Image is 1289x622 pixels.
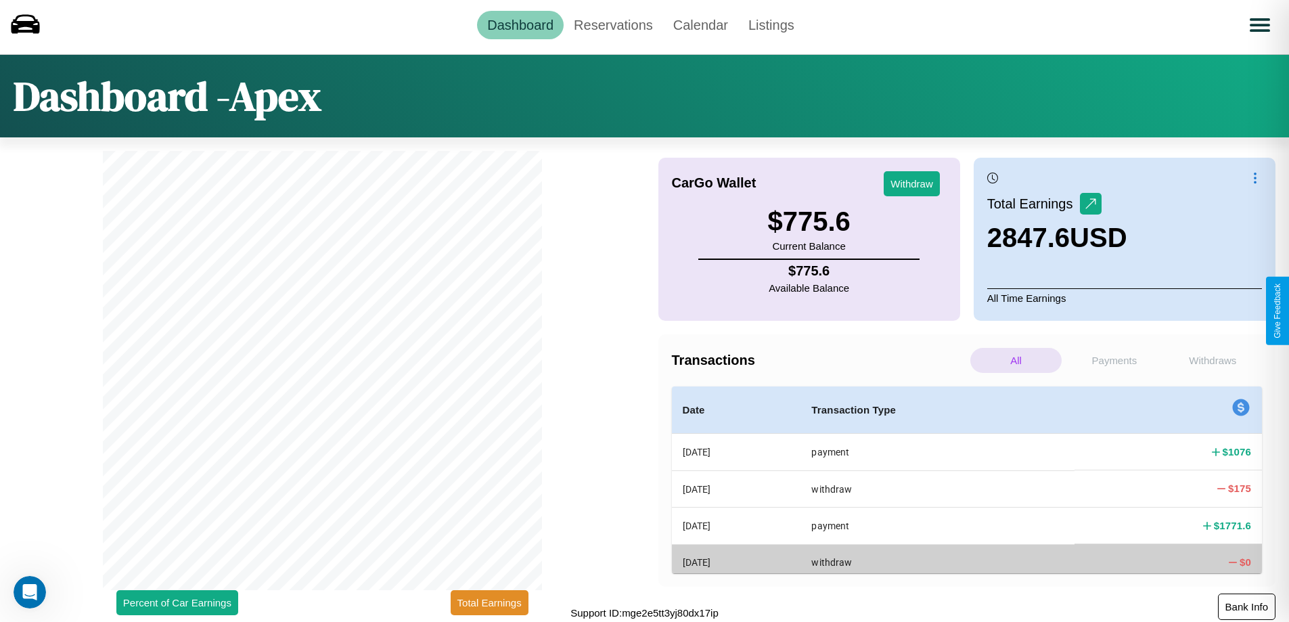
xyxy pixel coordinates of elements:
[116,590,238,615] button: Percent of Car Earnings
[1218,594,1275,620] button: Bank Info
[1228,481,1251,495] h4: $ 175
[1214,518,1251,533] h4: $ 1771.6
[767,206,850,237] h3: $ 775.6
[1223,445,1251,459] h4: $ 1076
[800,544,1075,580] th: withdraw
[800,470,1075,507] th: withdraw
[800,434,1075,471] th: payment
[672,470,801,507] th: [DATE]
[1068,348,1160,373] p: Payments
[811,402,1064,418] h4: Transaction Type
[1273,284,1282,338] div: Give Feedback
[1240,555,1251,569] h4: $ 0
[672,353,967,368] h4: Transactions
[970,348,1062,373] p: All
[672,434,801,471] th: [DATE]
[672,386,1263,581] table: simple table
[767,237,850,255] p: Current Balance
[14,68,321,124] h1: Dashboard - Apex
[683,402,790,418] h4: Date
[769,263,849,279] h4: $ 775.6
[987,288,1262,307] p: All Time Earnings
[451,590,528,615] button: Total Earnings
[672,175,756,191] h4: CarGo Wallet
[800,508,1075,544] th: payment
[1241,6,1279,44] button: Open menu
[663,11,738,39] a: Calendar
[769,279,849,297] p: Available Balance
[987,192,1080,216] p: Total Earnings
[477,11,564,39] a: Dashboard
[884,171,940,196] button: Withdraw
[570,604,718,622] p: Support ID: mge2e5tt3yj80dx17ip
[564,11,663,39] a: Reservations
[672,508,801,544] th: [DATE]
[1167,348,1259,373] p: Withdraws
[672,544,801,580] th: [DATE]
[14,576,46,608] iframe: Intercom live chat
[987,223,1127,253] h3: 2847.6 USD
[738,11,805,39] a: Listings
